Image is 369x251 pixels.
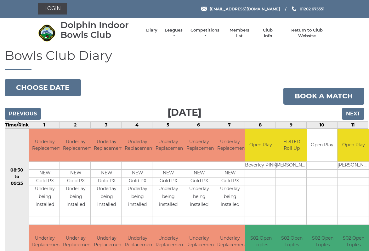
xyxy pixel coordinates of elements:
[29,121,60,128] td: 1
[214,201,246,209] td: installed
[307,129,337,162] td: Open Play
[214,129,246,162] td: Underlay Replacement
[245,129,276,162] td: Open Play
[291,6,325,12] a: Phone us 01202 675551
[201,6,280,12] a: Email [EMAIL_ADDRESS][DOMAIN_NAME]
[183,178,215,185] td: Gold PX
[60,185,92,193] td: Underlay
[164,27,184,39] a: Leagues
[152,185,184,193] td: Underlay
[214,185,246,193] td: Underlay
[29,178,61,185] td: Gold PX
[122,185,153,193] td: Underlay
[38,3,67,15] a: Login
[152,170,184,178] td: NEW
[91,121,122,128] td: 3
[276,129,308,162] td: EDITED Roll Up
[183,201,215,209] td: installed
[60,20,140,40] div: Dolphin Indoor Bowls Club
[259,27,277,39] a: Club Info
[183,170,215,178] td: NEW
[201,7,207,11] img: Email
[292,6,296,11] img: Phone us
[122,201,153,209] td: installed
[276,162,308,170] td: [PERSON_NAME]
[60,201,92,209] td: installed
[5,121,29,128] td: Time/Rink
[29,201,61,209] td: installed
[146,27,157,33] a: Diary
[91,185,122,193] td: Underlay
[60,193,92,201] td: being
[245,121,276,128] td: 8
[214,193,246,201] td: being
[152,178,184,185] td: Gold PX
[283,88,364,105] a: Book a match
[122,170,153,178] td: NEW
[190,27,220,39] a: Competitions
[276,121,307,128] td: 9
[214,178,246,185] td: Gold PX
[245,162,276,170] td: Beverley PINK
[60,170,92,178] td: NEW
[91,201,122,209] td: installed
[122,193,153,201] td: being
[342,108,364,120] input: Next
[29,193,61,201] td: being
[183,121,214,128] td: 6
[152,193,184,201] td: being
[91,129,122,162] td: Underlay Replacement
[122,129,153,162] td: Underlay Replacement
[29,129,61,162] td: Underlay Replacement
[60,121,91,128] td: 2
[29,185,61,193] td: Underlay
[183,193,215,201] td: being
[122,178,153,185] td: Gold PX
[91,193,122,201] td: being
[91,178,122,185] td: Gold PX
[214,121,245,128] td: 7
[122,121,152,128] td: 4
[5,79,81,96] button: Choose date
[183,129,215,162] td: Underlay Replacement
[60,178,92,185] td: Gold PX
[307,121,338,128] td: 10
[5,49,364,70] h1: Bowls Club Diary
[152,121,183,128] td: 5
[152,201,184,209] td: installed
[29,170,61,178] td: NEW
[210,6,280,11] span: [EMAIL_ADDRESS][DOMAIN_NAME]
[183,185,215,193] td: Underlay
[214,170,246,178] td: NEW
[152,129,184,162] td: Underlay Replacement
[91,170,122,178] td: NEW
[338,121,368,128] td: 11
[5,128,29,225] td: 08:30 to 09:25
[38,24,55,42] img: Dolphin Indoor Bowls Club
[283,27,331,39] a: Return to Club Website
[226,27,252,39] a: Members list
[5,108,41,120] input: Previous
[300,6,325,11] span: 01202 675551
[60,129,92,162] td: Underlay Replacement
